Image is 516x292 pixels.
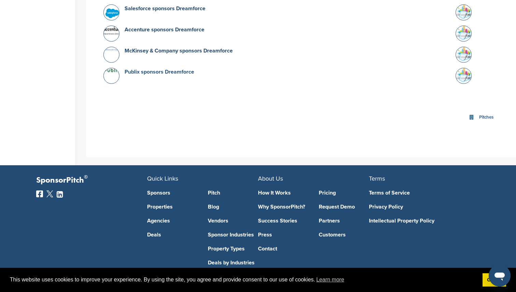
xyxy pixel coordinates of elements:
p: SponsorPitch [36,175,147,185]
a: dismiss cookie message [483,273,506,287]
a: Success Stories [258,218,309,224]
a: Press [258,232,309,237]
img: Open uri20141112 64162 vwri76?1415809805 [456,26,473,40]
a: Sponsors [147,190,198,196]
a: Privacy Policy [369,204,470,210]
span: Quick Links [147,175,178,182]
a: How It Works [258,190,309,196]
span: ® [84,173,88,181]
a: Pitch [208,190,258,196]
a: Intellectual Property Policy [369,218,470,224]
img: Open uri20141112 64162 vwri76?1415809805 [456,68,473,82]
a: McKinsey & Company sponsors Dreamforce [125,47,233,54]
a: learn more about cookies [315,275,345,285]
img: Data [104,49,121,51]
a: Deals by Industries [208,260,258,265]
a: Partners [319,218,369,224]
a: Publix sponsors Dreamforce [125,68,194,75]
a: Property Types [208,246,258,251]
img: Open uri20141112 64162 vwri76?1415809805 [456,5,473,19]
img: Facebook [36,190,43,197]
iframe: Button to launch messaging window [489,265,511,287]
a: Pricing [319,190,369,196]
img: Data [104,26,121,35]
a: Terms of Service [369,190,470,196]
div: Pitches [477,113,495,121]
a: Sponsor Industries [208,232,258,237]
span: This website uses cookies to improve your experience. By using the site, you agree and provide co... [10,275,477,285]
a: Salesforce sponsors Dreamforce [125,5,205,12]
span: Terms [369,175,385,182]
img: Twitter [46,190,53,197]
a: Accenture sponsors Dreamforce [125,26,204,33]
a: Vendors [208,218,258,224]
a: Contact [258,246,309,251]
img: Salesforce [104,5,121,22]
a: Request Demo [319,204,369,210]
a: Customers [319,232,369,237]
a: Blog [208,204,258,210]
a: Agencies [147,218,198,224]
span: About Us [258,175,283,182]
a: Why SponsorPitch? [258,204,309,210]
a: Deals [147,232,198,237]
a: Properties [147,204,198,210]
img: Open uri20141112 64162 vwri76?1415809805 [456,47,473,61]
img: Data [104,68,121,72]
